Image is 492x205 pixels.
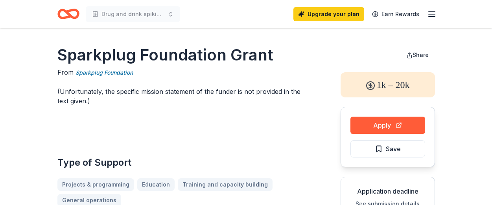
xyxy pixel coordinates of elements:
h2: Type of Support [57,156,303,169]
span: Save [386,144,401,154]
a: Upgrade your plan [293,7,364,21]
a: Education [137,178,175,191]
button: Apply [350,117,425,134]
p: (Unfortunately, the specific mission statement of the funder is not provided in the text given.) [57,87,303,106]
a: Earn Rewards [367,7,424,21]
div: 1k – 20k [341,72,435,97]
a: Projects & programming [57,178,134,191]
button: Drug and drink spiking education awareness [86,6,180,22]
div: From [57,68,303,77]
button: Save [350,140,425,157]
div: Application deadline [347,187,428,196]
button: Share [400,47,435,63]
span: Drug and drink spiking education awareness [101,9,164,19]
h1: Sparkplug Foundation Grant [57,44,303,66]
a: Home [57,5,79,23]
span: Share [413,51,429,58]
a: Sparkplug Foundation [76,68,133,77]
a: Training and capacity building [178,178,273,191]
